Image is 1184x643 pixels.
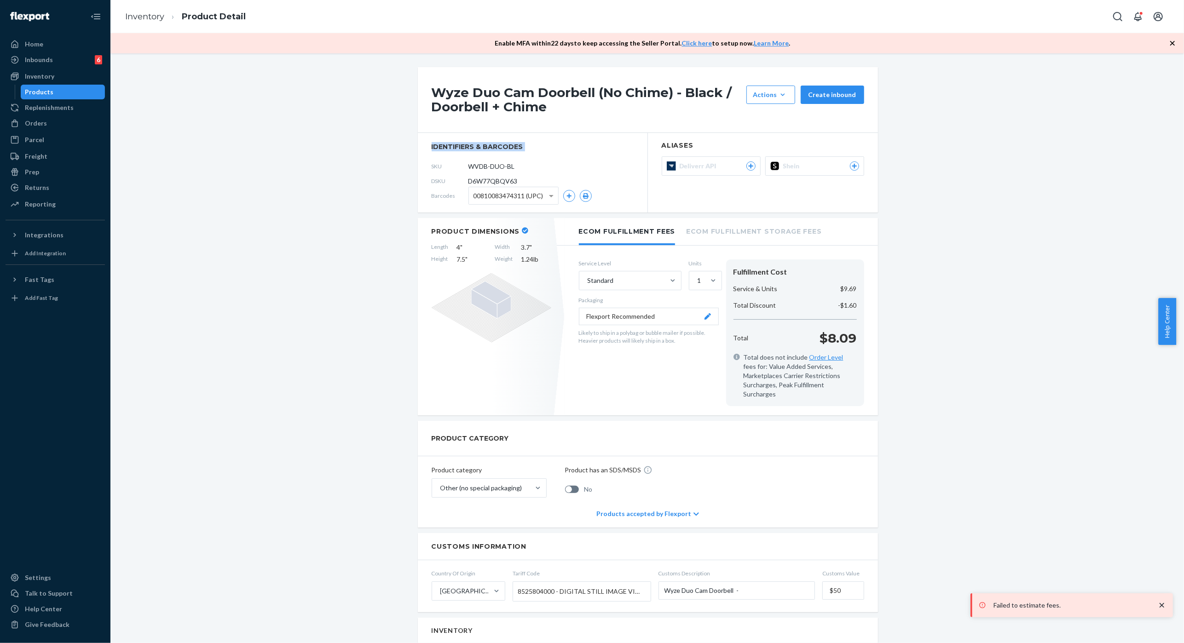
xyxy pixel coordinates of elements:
[432,465,547,475] p: Product category
[25,183,49,192] div: Returns
[809,353,843,361] a: Order Level
[838,301,857,310] p: -$1.60
[474,188,543,204] span: 00810083474311 (UPC)
[658,569,815,577] span: Customs Description
[588,276,614,285] div: Standard
[25,55,53,64] div: Inbounds
[6,37,105,52] a: Home
[1158,298,1176,345] button: Help Center
[25,620,69,629] div: Give Feedback
[21,85,105,99] a: Products
[461,243,463,251] span: "
[734,301,776,310] p: Total Discount
[587,276,588,285] input: Standard
[822,569,864,577] span: Customs Value
[25,87,54,97] div: Products
[6,132,105,147] a: Parcel
[6,246,105,261] a: Add Integration
[6,586,105,601] a: Talk to Support
[6,165,105,179] a: Prep
[118,3,253,30] ol: breadcrumbs
[6,570,105,585] a: Settings
[432,627,473,634] h2: Inventory
[87,7,105,26] button: Close Navigation
[25,230,64,240] div: Integrations
[1157,601,1167,610] svg: close toast
[10,12,49,21] img: Flexport logo
[765,156,864,176] button: Shein
[783,161,803,171] span: Shein
[513,569,651,577] span: Tariff Code
[565,465,641,475] p: Product has an SDS/MSDS
[182,11,246,22] a: Product Detail
[6,617,105,632] button: Give Feedback
[744,353,857,399] span: Total does not include fees for: Value Added Services, Marketplaces Carrier Restrictions Surcharg...
[1129,7,1147,26] button: Open notifications
[579,329,719,344] p: Likely to ship in a polybag or bubble mailer if possible. Heavier products will likely ship in a ...
[689,259,719,267] label: Units
[680,161,720,171] span: Deliverr API
[521,255,551,264] span: 1.24 lb
[468,177,518,186] span: D6W77QBQV63
[6,69,105,84] a: Inventory
[432,542,864,551] h2: Customs Information
[440,586,493,596] div: [GEOGRAPHIC_DATA]
[432,243,449,252] span: Length
[662,142,864,149] h2: Aliases
[6,272,105,287] button: Fast Tags
[746,86,795,104] button: Actions
[801,86,864,104] button: Create inbound
[6,228,105,242] button: Integrations
[25,249,66,257] div: Add Integration
[440,483,522,493] div: Other (no special packaging)
[25,72,54,81] div: Inventory
[1149,7,1167,26] button: Open account menu
[25,589,73,598] div: Talk to Support
[822,581,864,600] input: Customs Value
[820,329,857,347] p: $8.09
[662,156,761,176] button: Deliverr API
[6,100,105,115] a: Replenishments
[432,227,520,235] h2: Product Dimensions
[734,284,778,293] p: Service & Units
[25,275,54,284] div: Fast Tags
[518,584,641,599] span: 8525804000 - DIGITAL STILL IMAGE VIDEO CAMERAS
[432,569,505,577] span: Country Of Origin
[432,430,509,447] h2: PRODUCT CATEGORY
[6,197,105,212] a: Reporting
[25,152,47,161] div: Freight
[25,573,51,582] div: Settings
[993,601,1148,610] p: Failed to estimate fees.
[25,294,58,302] div: Add Fast Tag
[521,243,551,252] span: 3.7
[432,255,449,264] span: Height
[579,259,682,267] label: Service Level
[457,255,487,264] span: 7.5
[1109,7,1127,26] button: Open Search Box
[495,243,513,252] span: Width
[495,39,791,48] p: Enable MFA within 22 days to keep accessing the Seller Portal. to setup now. .
[495,255,513,264] span: Weight
[25,200,56,209] div: Reporting
[698,276,701,285] div: 1
[6,149,105,164] a: Freight
[6,602,105,616] a: Help Center
[25,135,44,144] div: Parcel
[682,39,712,47] a: Click here
[25,103,74,112] div: Replenishments
[697,276,698,285] input: 1
[753,90,788,99] div: Actions
[25,119,47,128] div: Orders
[432,192,468,200] span: Barcodes
[530,243,532,251] span: "
[25,40,43,49] div: Home
[734,267,857,277] div: Fulfillment Cost
[432,162,468,170] span: SKU
[432,86,742,114] h1: Wyze Duo Cam Doorbell (No Chime) - Black / Doorbell + Chime
[6,291,105,305] a: Add Fast Tag
[579,308,719,325] button: Flexport Recommended
[6,180,105,195] a: Returns
[579,296,719,304] p: Packaging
